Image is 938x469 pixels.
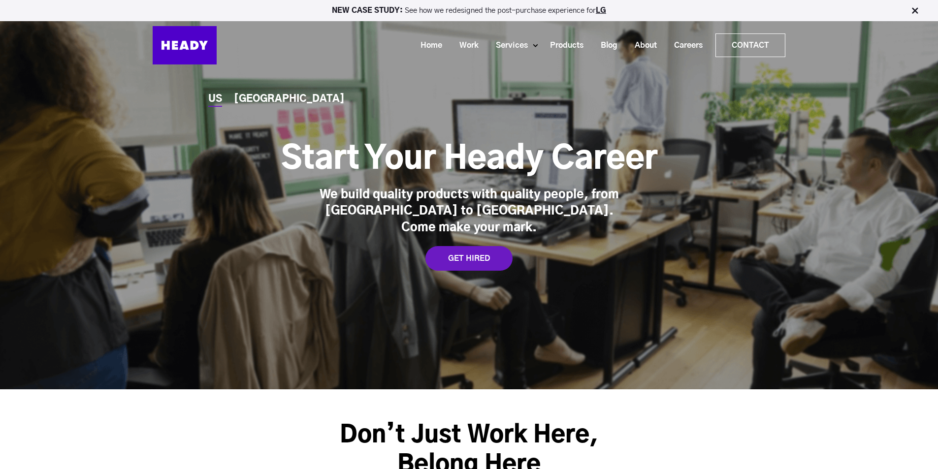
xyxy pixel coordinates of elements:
[588,36,622,55] a: Blog
[538,36,588,55] a: Products
[234,94,345,104] a: [GEOGRAPHIC_DATA]
[4,7,934,14] p: See how we redesigned the post-purchase experience for
[332,7,405,14] strong: NEW CASE STUDY:
[208,94,222,104] a: US
[425,246,513,271] a: GET HIRED
[596,7,606,14] a: LG
[716,34,785,57] a: Contact
[484,36,533,55] a: Services
[408,36,447,55] a: Home
[447,36,484,55] a: Work
[317,187,622,237] div: We build quality products with quality people, from [GEOGRAPHIC_DATA] to [GEOGRAPHIC_DATA]. Come ...
[153,26,217,64] img: Heady_Logo_Web-01 (1)
[226,33,785,57] div: Navigation Menu
[910,6,920,16] img: Close Bar
[662,36,708,55] a: Careers
[622,36,662,55] a: About
[281,140,657,179] h1: Start Your Heady Career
